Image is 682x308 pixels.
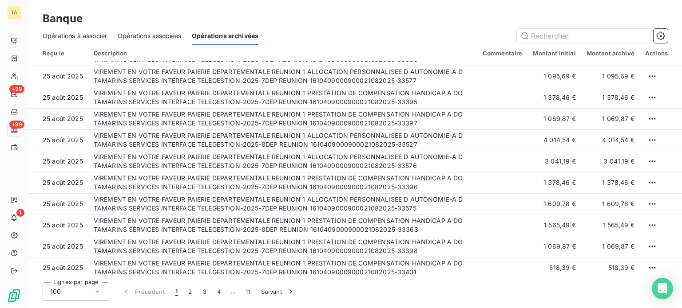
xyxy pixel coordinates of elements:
button: 2 [183,282,197,301]
td: 1 378,46 € [527,172,581,193]
span: … [226,285,240,299]
td: 25 août 2025 [28,257,88,278]
td: 25 août 2025 [28,214,88,236]
td: VIREMENT EN VOTRE FAVEUR PAIERIE DEPARTEMENTALE REUNION 1 ALLOCATION PERSONNALISEE D AUTONOMIE-A ... [88,151,477,172]
td: 1 378,46 € [527,87,581,108]
td: VIREMENT EN VOTRE FAVEUR PAIERIE DEPARTEMENTALE REUNION 1 PRESTATION DE COMPENSATION HANDICAP A D... [88,87,477,108]
span: +99 [9,85,24,93]
td: 25 août 2025 [28,108,88,129]
td: 1 609,78 € [527,193,581,214]
td: 3 041,19 € [527,151,581,172]
button: 3 [198,282,212,301]
div: Open Intercom Messenger [652,278,673,299]
td: VIREMENT EN VOTRE FAVEUR PAIERIE DEPARTEMENTALE REUNION 1 PRESTATION DE COMPENSATION HANDICAP A D... [88,108,477,129]
div: Description [94,50,472,57]
td: 1 565,49 € [581,214,640,236]
span: 1 [175,287,178,296]
td: 1 609,78 € [581,193,640,214]
div: Montant initial [533,50,575,57]
td: 518,39 € [581,257,640,278]
td: 25 août 2025 [28,66,88,87]
div: Reçu le [43,50,83,57]
span: 1 [16,209,24,217]
td: 1 095,69 € [581,66,640,87]
button: Précédent [116,282,170,301]
td: VIREMENT EN VOTRE FAVEUR PAIERIE DEPARTEMENTALE REUNION 1 PRESTATION DE COMPENSATION HANDICAP A D... [88,257,477,278]
span: Opérations archivées [192,31,258,40]
div: Actions [645,50,668,57]
td: 1 565,49 € [527,214,581,236]
td: 4 014,54 € [581,129,640,151]
td: 25 août 2025 [28,193,88,214]
td: 1 378,46 € [581,87,640,108]
td: 4 014,54 € [527,129,581,151]
button: 11 [240,282,256,301]
td: 1 069,87 € [527,108,581,129]
td: 1 095,69 € [527,66,581,87]
td: VIREMENT EN VOTRE FAVEUR PAIERIE DEPARTEMENTALE REUNION 1 ALLOCATION PERSONNALISEE D AUTONOMIE-A ... [88,129,477,151]
td: 1 069,87 € [581,236,640,257]
td: 25 août 2025 [28,87,88,108]
td: 1 069,87 € [527,236,581,257]
span: +99 [9,121,24,129]
span: Opérations associées [118,31,181,40]
button: 4 [212,282,226,301]
h3: Banque [43,11,83,27]
td: VIREMENT EN VOTRE FAVEUR PAIERIE DEPARTEMENTALE REUNION 1 PRESTATION DE COMPENSATION HANDICAP A D... [88,236,477,257]
td: 25 août 2025 [28,236,88,257]
img: Logo LeanPay [7,289,21,303]
div: Commentaire [483,50,523,57]
button: Suivant [256,282,301,301]
td: 1 378,46 € [581,172,640,193]
button: 1 [170,282,183,301]
td: 25 août 2025 [28,129,88,151]
td: VIREMENT EN VOTRE FAVEUR PAIERIE DEPARTEMENTALE REUNION 1 PRESTATION DE COMPENSATION HANDICAP A D... [88,172,477,193]
td: 25 août 2025 [28,172,88,193]
a: +99 [7,87,21,101]
div: TA [7,5,21,19]
td: 1 069,87 € [581,108,640,129]
td: 25 août 2025 [28,151,88,172]
a: +99 [7,122,21,136]
td: VIREMENT EN VOTRE FAVEUR PAIERIE DEPARTEMENTALE REUNION 1 ALLOCATION PERSONNALISEE D AUTONOMIE-A ... [88,66,477,87]
td: 3 041,19 € [581,151,640,172]
input: Rechercher [517,29,650,43]
div: Montant archivé [587,50,634,57]
span: Opérations à associer [43,31,107,40]
td: 518,39 € [527,257,581,278]
span: 100 [50,287,61,296]
td: VIREMENT EN VOTRE FAVEUR PAIERIE DEPARTEMENTALE REUNION 1 PRESTATION DE COMPENSATION HANDICAP A D... [88,214,477,236]
td: VIREMENT EN VOTRE FAVEUR PAIERIE DEPARTEMENTALE REUNION 1 ALLOCATION PERSONNALISEE D AUTONOMIE-A ... [88,193,477,214]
